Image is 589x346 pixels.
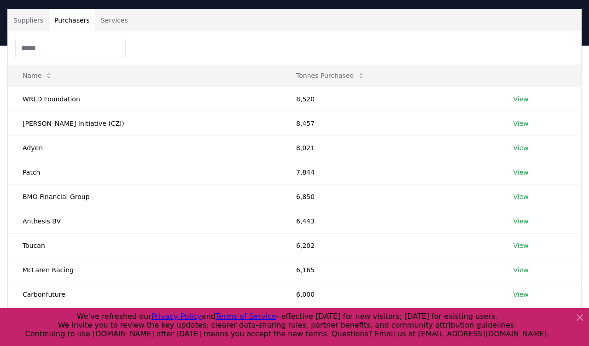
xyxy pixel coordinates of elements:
td: 6,000 [281,282,498,306]
td: 8,021 [281,135,498,160]
a: View [513,119,528,128]
td: Toucan [8,233,281,258]
a: View [513,94,528,104]
td: 8,520 [281,87,498,111]
button: Purchasers [49,9,95,31]
td: 6,850 [281,184,498,209]
a: View [513,143,528,152]
button: Name [15,66,60,85]
td: BMO Financial Group [8,184,281,209]
a: View [513,217,528,226]
td: [PERSON_NAME] Initiative (CZI) [8,111,281,135]
td: 6,165 [281,258,498,282]
button: Tonnes Purchased [289,66,372,85]
td: WRLD Foundation [8,87,281,111]
td: 7,844 [281,160,498,184]
td: 5,950 [281,306,498,331]
td: 6,202 [281,233,498,258]
td: Patch [8,160,281,184]
td: McLaren Racing [8,258,281,282]
a: View [513,290,528,299]
td: [PERSON_NAME] Kantonalbank [8,306,281,331]
td: 6,443 [281,209,498,233]
td: Anthesis BV [8,209,281,233]
td: 8,457 [281,111,498,135]
td: Adyen [8,135,281,160]
a: View [513,241,528,250]
a: View [513,168,528,177]
a: View [513,192,528,201]
button: Suppliers [8,9,49,31]
button: Services [95,9,134,31]
a: View [513,265,528,275]
td: Carbonfuture [8,282,281,306]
